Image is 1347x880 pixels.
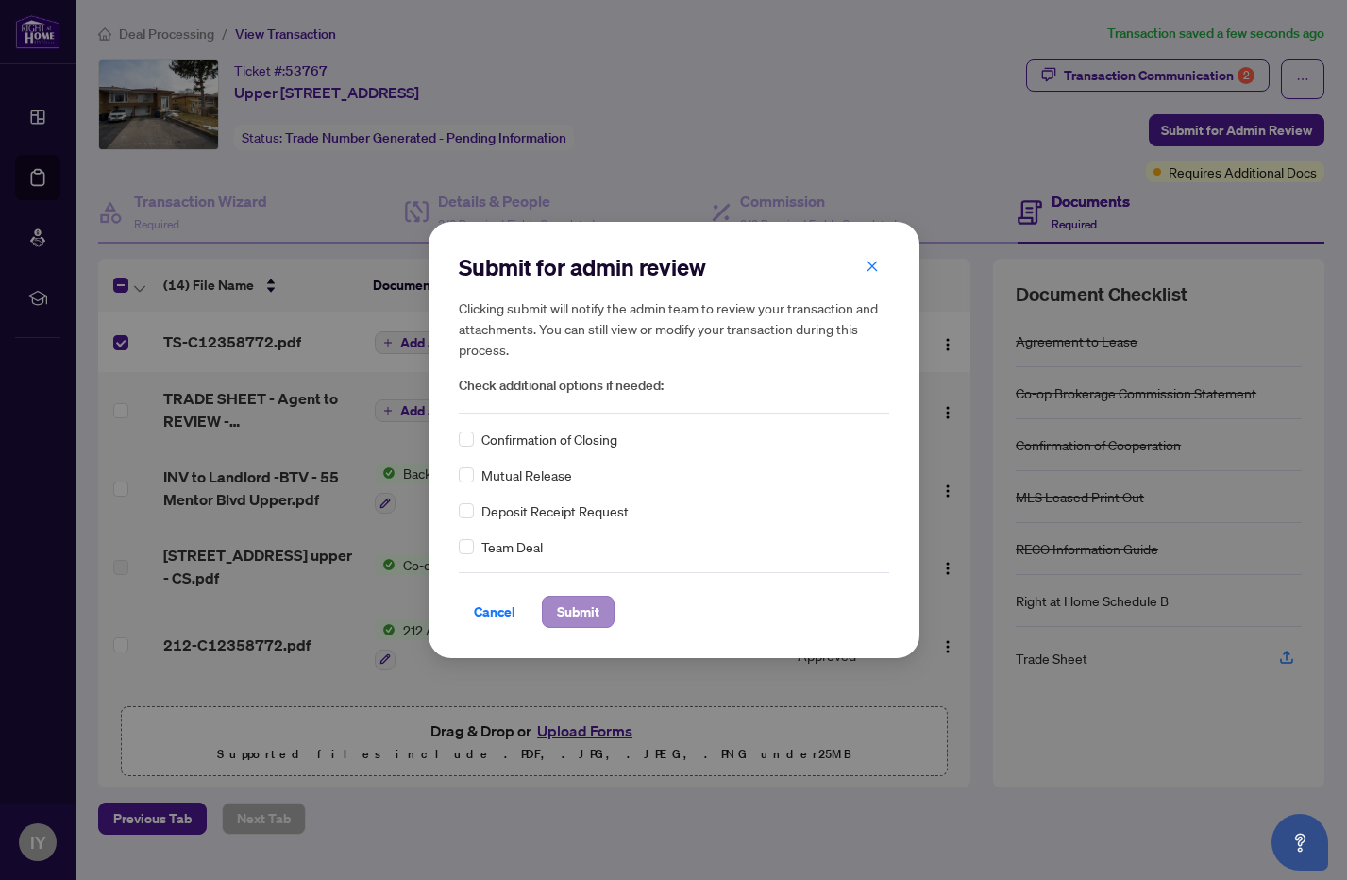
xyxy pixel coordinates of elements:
span: Team Deal [481,536,543,557]
span: Submit [557,597,599,627]
button: Submit [542,596,615,628]
span: Confirmation of Closing [481,429,617,449]
span: Cancel [474,597,515,627]
h5: Clicking submit will notify the admin team to review your transaction and attachments. You can st... [459,297,889,360]
button: Cancel [459,596,530,628]
span: Mutual Release [481,465,572,485]
button: Open asap [1271,814,1328,871]
h2: Submit for admin review [459,252,889,282]
span: close [866,260,879,273]
span: Deposit Receipt Request [481,500,629,521]
span: Check additional options if needed: [459,375,889,397]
